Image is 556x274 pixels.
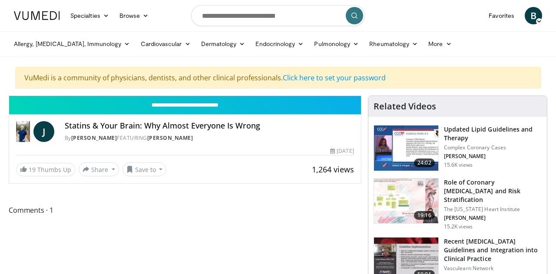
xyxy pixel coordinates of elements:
h3: Recent [MEDICAL_DATA] Guidelines and Integration into Clinical Practice [444,237,542,263]
span: 1,264 views [312,164,354,175]
a: Pulmonology [309,35,364,53]
a: 19 Thumbs Up [16,163,75,176]
a: J [33,121,54,142]
a: Endocrinology [250,35,309,53]
span: 24:02 [414,158,435,167]
span: Comments 1 [9,205,361,216]
a: Dermatology [196,35,251,53]
a: More [423,35,457,53]
h3: Role of Coronary [MEDICAL_DATA] and Risk Stratification [444,178,542,204]
img: 1efa8c99-7b8a-4ab5-a569-1c219ae7bd2c.150x105_q85_crop-smart_upscale.jpg [374,178,438,224]
div: VuMedi is a community of physicians, dentists, and other clinical professionals. [15,67,541,89]
img: 77f671eb-9394-4acc-bc78-a9f077f94e00.150x105_q85_crop-smart_upscale.jpg [374,125,438,171]
h3: Updated Lipid Guidelines and Therapy [444,125,542,142]
div: [DATE] [330,147,354,155]
div: By FEATURING [65,134,354,142]
a: 24:02 Updated Lipid Guidelines and Therapy Complex Coronary Cases [PERSON_NAME] 15.6K views [374,125,542,171]
p: [PERSON_NAME] [444,215,542,221]
a: Specialties [65,7,114,24]
a: B [525,7,542,24]
a: Allergy, [MEDICAL_DATA], Immunology [9,35,136,53]
a: Browse [114,7,154,24]
a: 19:16 Role of Coronary [MEDICAL_DATA] and Risk Stratification The [US_STATE] Heart Institute [PER... [374,178,542,230]
p: Complex Coronary Cases [444,144,542,151]
span: 19:16 [414,211,435,220]
span: 19 [29,165,36,174]
p: 15.6K views [444,162,473,168]
a: Rheumatology [364,35,423,53]
button: Save to [122,162,167,176]
h4: Statins & Your Brain: Why Almost Everyone Is Wrong [65,121,354,131]
p: The [US_STATE] Heart Institute [444,206,542,213]
p: Vasculearn Network [444,265,542,272]
input: Search topics, interventions [191,5,365,26]
img: Dr. Jordan Rennicke [16,121,30,142]
p: [PERSON_NAME] [444,153,542,160]
a: [PERSON_NAME] [147,134,193,142]
a: Click here to set your password [283,73,386,83]
img: VuMedi Logo [14,11,60,20]
a: Favorites [483,7,520,24]
p: 15.2K views [444,223,473,230]
a: Cardiovascular [136,35,196,53]
button: Share [79,162,119,176]
h4: Related Videos [374,101,436,112]
a: [PERSON_NAME] [71,134,117,142]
